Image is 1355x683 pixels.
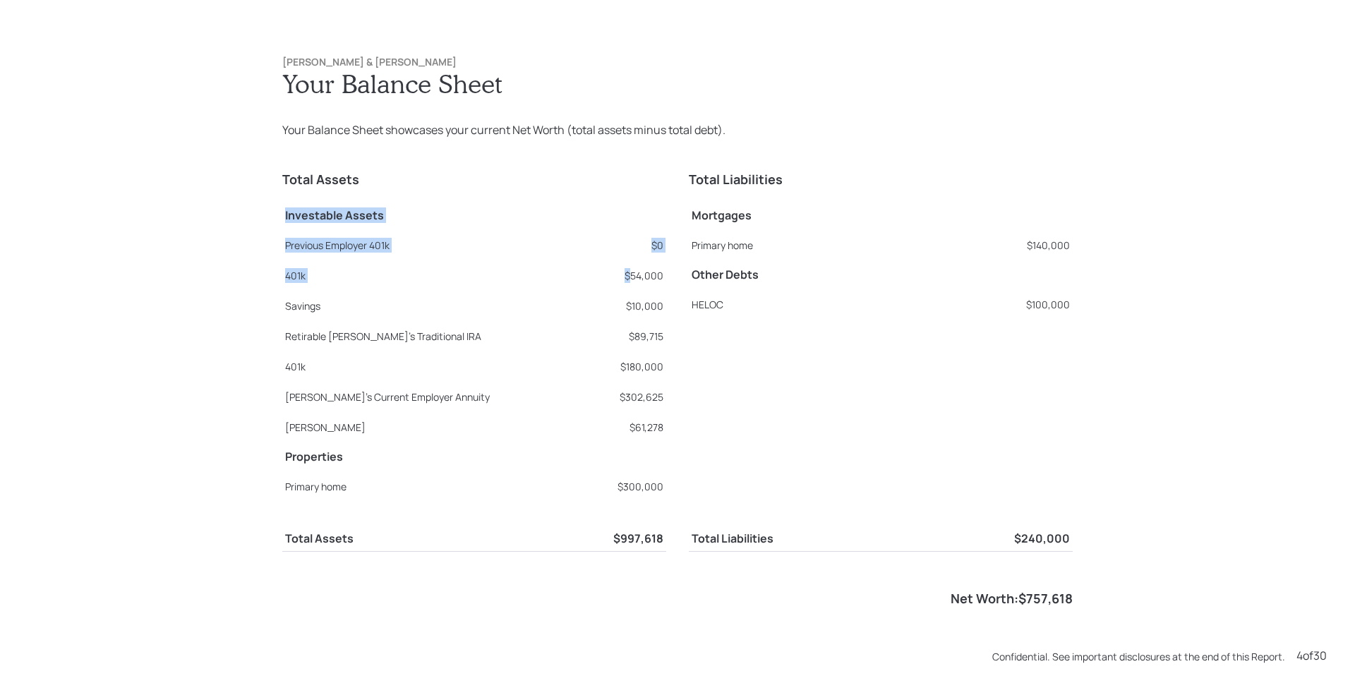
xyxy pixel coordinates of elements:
[594,268,663,283] div: $54,000
[503,532,663,545] h5: $997,618
[689,172,1073,188] h4: Total Liabilities
[285,532,498,545] h5: Total Assets
[285,238,588,253] div: Previous Employer 401k
[282,172,666,188] h4: Total Assets
[282,121,1073,138] div: Your Balance Sheet showcases your current Net Worth (total assets minus total debt).
[282,56,1073,68] h6: [PERSON_NAME] & [PERSON_NAME]
[594,389,663,404] div: $302,625
[285,389,588,404] div: [PERSON_NAME]'s Current Employer Annuity
[692,268,1070,282] h5: Other Debts
[692,297,907,312] div: HELOC
[285,420,588,435] div: [PERSON_NAME]
[594,479,663,494] div: $300,000
[692,209,1070,222] h5: Mortgages
[285,479,588,494] div: Primary home
[594,298,663,313] div: $10,000
[285,268,588,283] div: 401k
[594,238,663,253] div: $0
[285,298,588,313] div: Savings
[594,359,663,374] div: $180,000
[992,649,1285,664] div: Confidential. See important disclosures at the end of this Report.
[285,359,588,374] div: 401k
[692,532,912,545] h5: Total Liabilities
[285,329,588,344] div: Retirable [PERSON_NAME]'s Traditional IRA
[913,297,1070,312] div: $100,000
[1296,647,1327,664] div: 4 of 30
[913,238,1070,253] div: $140,000
[285,450,663,464] h5: Properties
[692,238,907,253] div: Primary home
[282,68,1073,99] h1: Your Balance Sheet
[285,209,663,222] h5: Investable Assets
[594,420,663,435] div: $61,278
[917,532,1070,545] h5: $240,000
[951,591,1073,607] h4: Net Worth: $757,618
[594,329,663,344] div: $89,715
